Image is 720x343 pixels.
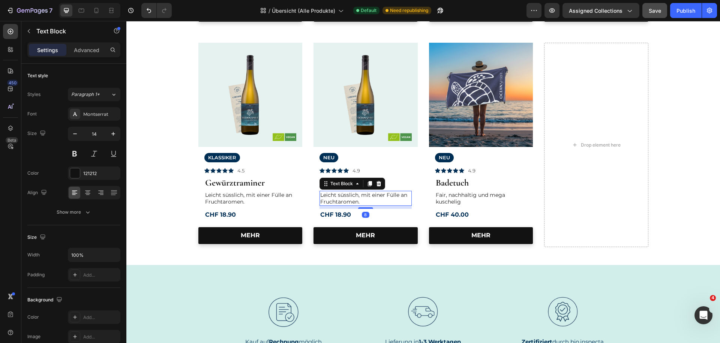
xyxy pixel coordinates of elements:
[27,91,40,98] div: Styles
[74,46,99,54] p: Advanced
[142,276,172,306] img: Alt Image
[194,156,285,168] p: ⁠⁠⁠⁠⁠⁠⁠
[27,271,45,278] div: Padding
[141,3,172,18] div: Undo/Redo
[309,170,401,185] div: Rich Text Editor. Editing area: main
[187,22,291,126] a: Ocean Spirit-Gewürztraminer
[345,211,364,218] strong: MEHR
[282,276,312,306] img: Alt Image
[197,133,208,140] p: NEU
[649,7,661,14] span: Save
[421,276,451,306] img: Alt Image
[187,206,291,223] a: MEHR
[309,171,400,184] p: Fair, nachhaltig und mega kuschelig
[670,3,702,18] button: Publish
[268,7,270,15] span: /
[27,170,39,177] div: Color
[235,191,243,197] div: 8
[303,22,407,126] a: Ocean Spirit-Vermentino
[225,146,234,154] div: Rich Text Editor. Editing area: main
[226,147,234,153] p: 4.9
[569,7,622,15] span: Assigned Collections
[292,317,334,324] strong: 1-3 Werktagen
[71,91,100,98] span: Paragraph 1*
[194,156,227,167] strong: Badetuch
[342,147,349,153] p: 4.9
[83,111,118,118] div: Montserrat
[27,252,40,258] div: Width
[68,248,120,262] input: Auto
[36,27,100,36] p: Text Block
[454,121,494,127] div: Drop element here
[309,156,342,167] strong: Badetuch
[312,133,324,140] p: NEU
[229,211,249,218] strong: MEHR
[642,3,667,18] button: Save
[676,7,695,15] div: Publish
[27,314,39,321] div: Color
[562,3,639,18] button: Assigned Collections
[193,132,212,141] div: Rich Text Editor. Editing area: main
[83,314,118,321] div: Add...
[6,137,18,143] div: Beta
[309,188,401,200] div: Rich Text Editor. Editing area: main
[27,295,64,305] div: Background
[83,272,118,279] div: Add...
[57,208,91,216] div: Show more
[193,155,285,168] h2: Rich Text Editor. Editing area: main
[202,159,228,166] div: Text Block
[27,188,48,198] div: Align
[27,72,48,79] div: Text style
[142,317,172,324] strong: Rechnung
[390,7,428,14] span: Need republishing
[694,306,712,324] iframe: Intercom live chat
[27,129,47,139] div: Size
[27,333,40,340] div: Image
[373,316,500,326] p: durch bio.inspecta
[194,190,225,197] strong: CHF 18.90
[68,88,120,101] button: Paragraph 1*
[7,80,18,86] div: 450
[710,295,716,301] span: 4
[309,190,342,197] strong: CHF 40.00
[126,21,720,343] iframe: Design area
[193,170,285,185] div: Rich Text Editor. Editing area: main
[194,171,285,184] p: Leicht süsslich, mit einer Fülle an Fruchtaromen.
[303,206,407,223] a: MEHR
[83,334,118,340] div: Add...
[27,232,47,243] div: Size
[3,3,56,18] button: 7
[395,317,426,324] strong: Zertifiziert
[272,7,335,15] span: Übersicht (Alle Produkte)
[37,46,58,54] p: Settings
[361,7,376,14] span: Default
[233,316,360,326] p: Lieferung in
[83,170,118,177] div: 121212
[27,111,37,117] div: Font
[27,205,120,219] button: Show more
[49,6,52,15] p: 7
[94,316,220,326] p: Kauf auf möglich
